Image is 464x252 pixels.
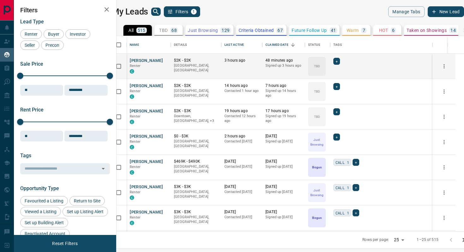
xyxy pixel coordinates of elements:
div: condos.ca [130,170,134,175]
p: 68 [171,28,177,33]
span: Renter [130,114,140,118]
button: [PERSON_NAME] [130,83,163,89]
span: Opportunity Type [20,185,59,191]
button: more [439,163,449,172]
button: [PERSON_NAME] [130,209,163,215]
button: more [439,213,449,223]
div: Return to Site [69,196,105,206]
div: + [333,83,340,90]
p: [GEOGRAPHIC_DATA], [GEOGRAPHIC_DATA] [174,139,218,149]
p: $2K - $2K [174,83,218,88]
p: $2K - $3K [174,108,218,114]
button: Reset Filters [48,238,82,249]
button: more [439,112,449,122]
p: [DATE] [265,159,302,164]
span: Tags [20,153,31,159]
p: 515 [138,28,146,33]
div: Tags [333,36,342,54]
p: 14 [450,28,456,33]
p: Contacted [DATE] [224,215,259,220]
p: Contacted 1 hour ago [224,88,259,93]
p: Contacted 12 hours ago [224,114,259,123]
p: Criteria Obtained [239,28,274,33]
p: 7 [363,28,365,33]
div: Claimed Date [265,36,289,54]
button: [PERSON_NAME] [130,108,163,114]
p: Contacted [DATE] [224,164,259,169]
span: Lead Type [20,19,44,25]
button: Manage Tabs [388,6,424,17]
p: 1–25 of 515 [417,237,438,243]
p: 17 hours ago [265,108,302,114]
p: 6 [392,28,395,33]
div: Last Active [221,36,262,54]
div: Name [127,36,171,54]
span: CALL 1 [336,184,349,191]
button: Filters1 [164,6,200,17]
p: All [128,28,134,33]
p: Just Browsing [309,188,325,197]
span: Set up Listing Alert [65,209,106,214]
p: 129 [222,28,229,33]
p: Signed up [DATE] [265,164,302,169]
div: Details [171,36,221,54]
div: Seller [20,40,39,50]
div: condos.ca [130,120,134,124]
span: Viewed a Listing [22,209,59,214]
p: HOT [379,28,388,33]
span: Renter [130,89,140,93]
p: TBD [314,89,320,94]
button: more [439,188,449,197]
p: [DATE] [224,209,259,215]
p: Just Browsing [309,137,325,147]
button: more [439,87,449,96]
p: [GEOGRAPHIC_DATA], [GEOGRAPHIC_DATA] [174,189,218,199]
div: 25 [391,235,407,244]
button: search button [151,8,161,16]
p: [DATE] [265,209,302,215]
span: Renter [22,32,40,37]
p: $3K - $3K [174,184,218,189]
p: [DATE] [224,159,259,164]
p: Taken on Showings [407,28,447,33]
p: 7 hours ago [265,83,302,88]
div: Buyer [44,29,64,39]
p: North York, East End, Toronto [174,114,218,123]
div: Precon [41,40,64,50]
div: Claimed Date [262,36,305,54]
p: Just Browsing [188,28,218,33]
span: Renter [130,140,140,144]
div: Renter [20,29,42,39]
p: Warm [347,28,359,33]
button: [PERSON_NAME] [130,134,163,140]
p: Signed up 19 hours ago [265,114,302,123]
span: Seller [22,43,37,48]
div: Details [174,36,187,54]
p: $0 - $3K [174,134,218,139]
span: + [336,134,338,140]
div: Last Active [224,36,244,54]
p: Contacted [DATE] [224,139,259,144]
p: 67 [277,28,283,33]
div: Reactivated Account [20,229,70,238]
div: + [353,159,359,166]
p: Signed up 14 hours ago [265,88,302,98]
span: + [336,109,338,115]
p: Future Follow Up [292,28,327,33]
span: + [336,83,338,90]
span: Renter [130,64,140,68]
span: 1 [192,9,196,14]
div: condos.ca [130,221,134,225]
p: $3K - $3K [174,209,218,215]
p: 41 [331,28,336,33]
button: New Lead [428,6,464,17]
div: Set up Building Alert [20,218,68,227]
div: condos.ca [130,69,134,74]
div: Tags [330,36,432,54]
div: condos.ca [130,145,134,149]
span: Buyer [46,32,62,37]
div: + [353,209,359,216]
p: 14 hours ago [224,83,259,88]
p: 19 hours ago [224,108,259,114]
span: CALL 1 [336,159,349,165]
